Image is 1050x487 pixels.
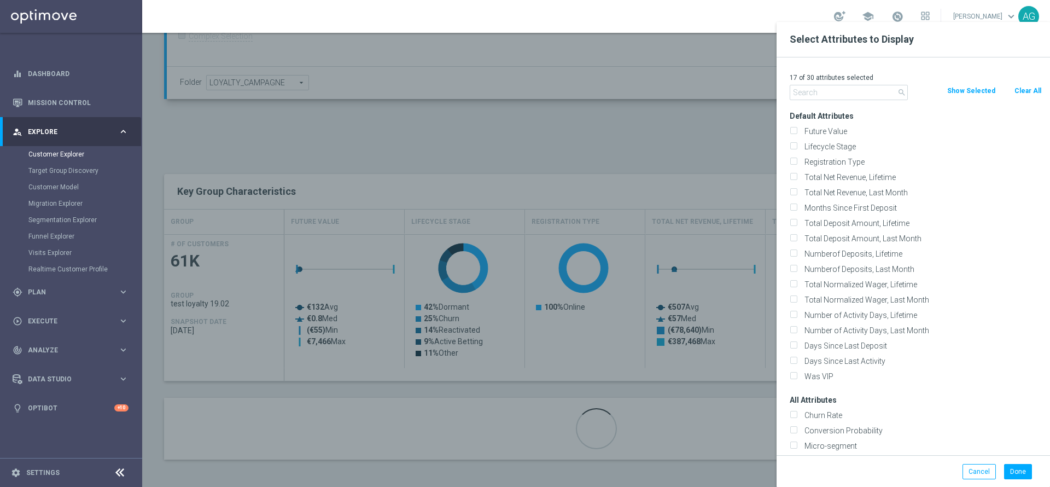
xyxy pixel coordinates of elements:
[1018,6,1039,27] div: AG
[11,468,21,478] i: settings
[12,98,129,107] button: Mission Control
[801,372,1042,381] label: Was VIP
[13,374,118,384] div: Data Studio
[28,150,114,159] a: Customer Explorer
[28,216,114,224] a: Segmentation Explorer
[28,376,118,382] span: Data Studio
[13,316,22,326] i: play_circle_outline
[13,88,129,117] div: Mission Control
[28,265,114,274] a: Realtime Customer Profile
[801,341,1042,351] label: Days Since Last Deposit
[801,157,1042,167] label: Registration Type
[28,248,114,257] a: Visits Explorer
[13,345,22,355] i: track_changes
[12,404,129,413] button: lightbulb Optibot +10
[118,374,129,384] i: keyboard_arrow_right
[28,179,141,195] div: Customer Model
[801,126,1042,136] label: Future Value
[801,218,1042,228] label: Total Deposit Amount, Lifetime
[28,347,118,353] span: Analyze
[801,249,1042,259] label: Numberof Deposits, Lifetime
[12,317,129,326] button: play_circle_outline Execute keyboard_arrow_right
[13,127,118,137] div: Explore
[12,127,129,136] button: person_search Explore keyboard_arrow_right
[790,111,1042,121] h3: Default Attributes
[28,146,141,163] div: Customer Explorer
[790,33,1037,46] h2: Select Attributes to Display
[897,88,906,97] i: search
[28,59,129,88] a: Dashboard
[790,73,1042,82] p: 17 of 30 attributes selected
[12,346,129,355] button: track_changes Analyze keyboard_arrow_right
[28,183,114,192] a: Customer Model
[790,85,908,100] input: Search
[801,326,1042,335] label: Number of Activity Days, Last Month
[801,295,1042,305] label: Total Normalized Wager, Last Month
[946,85,996,97] button: Show Selected
[28,199,114,208] a: Migration Explorer
[28,212,141,228] div: Segmentation Explorer
[13,345,118,355] div: Analyze
[13,403,22,413] i: lightbulb
[801,142,1042,152] label: Lifecycle Stage
[13,287,118,297] div: Plan
[28,88,129,117] a: Mission Control
[118,345,129,355] i: keyboard_arrow_right
[12,375,129,384] button: Data Studio keyboard_arrow_right
[862,10,874,22] span: school
[118,126,129,137] i: keyboard_arrow_right
[1005,10,1017,22] span: keyboard_arrow_down
[26,469,60,476] a: Settings
[790,395,1042,405] h3: All Attributes
[12,69,129,78] button: equalizer Dashboard
[28,289,118,295] span: Plan
[1004,464,1032,479] button: Done
[801,188,1042,198] label: Total Net Revenue, Last Month
[28,195,141,212] div: Migration Explorer
[13,69,22,79] i: equalizer
[28,166,114,175] a: Target Group Discovery
[28,318,118,324] span: Execute
[13,127,22,137] i: person_search
[13,59,129,88] div: Dashboard
[801,264,1042,274] label: Numberof Deposits, Last Month
[801,234,1042,243] label: Total Deposit Amount, Last Month
[12,288,129,297] button: gps_fixed Plan keyboard_arrow_right
[962,464,996,479] button: Cancel
[801,426,1042,436] label: Conversion Probability
[801,310,1042,320] label: Number of Activity Days, Lifetime
[801,203,1042,213] label: Months Since First Deposit
[28,228,141,245] div: Funnel Explorer
[1013,85,1042,97] button: Clear All
[28,129,118,135] span: Explore
[801,356,1042,366] label: Days Since Last Activity
[28,261,141,277] div: Realtime Customer Profile
[13,316,118,326] div: Execute
[28,163,141,179] div: Target Group Discovery
[952,8,1018,25] a: [PERSON_NAME]keyboard_arrow_down
[28,245,141,261] div: Visits Explorer
[801,280,1042,289] label: Total Normalized Wager, Lifetime
[801,441,1042,451] label: Micro-segment
[801,410,1042,420] label: Churn Rate
[13,287,22,297] i: gps_fixed
[28,232,114,241] a: Funnel Explorer
[118,316,129,326] i: keyboard_arrow_right
[28,393,114,422] a: Optibot
[801,172,1042,182] label: Total Net Revenue, Lifetime
[118,287,129,297] i: keyboard_arrow_right
[114,404,129,411] div: +10
[13,393,129,422] div: Optibot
